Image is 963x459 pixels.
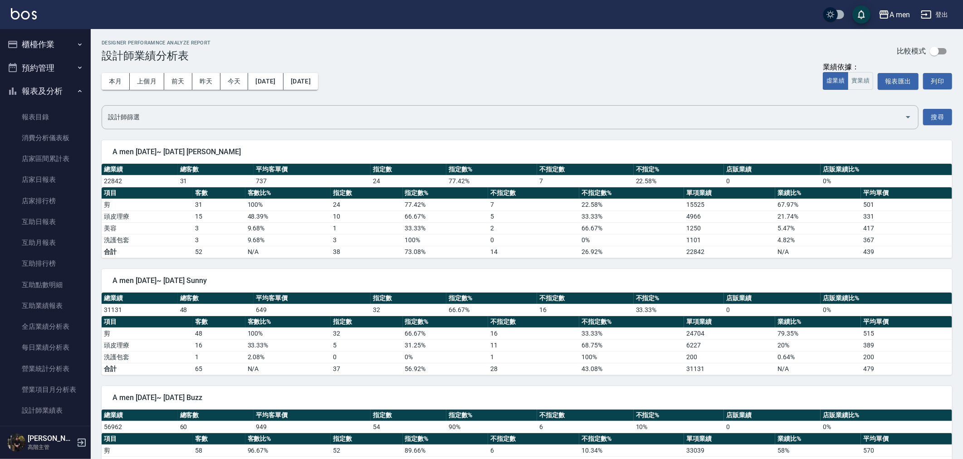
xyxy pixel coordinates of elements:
[178,421,254,433] td: 60
[403,351,489,363] td: 0 %
[193,187,245,199] th: 客數
[446,175,537,187] td: 77.42 %
[371,164,447,176] th: 指定數
[403,433,489,445] th: 指定數%
[403,199,489,210] td: 77.42 %
[634,293,724,304] th: 不指定%
[861,351,952,363] td: 200
[579,316,684,328] th: 不指定數%
[102,210,193,222] td: 頭皮理療
[102,351,193,363] td: 洗護包套
[775,187,861,199] th: 業績比%
[579,339,684,351] td: 68.75 %
[4,400,87,421] a: 設計師業績表
[245,246,331,258] td: N/A
[4,337,87,358] a: 每日業績分析表
[861,316,952,328] th: 平均單價
[130,73,164,90] button: 上個月
[178,293,254,304] th: 總客數
[245,363,331,375] td: N/A
[724,293,821,304] th: 店販業績
[245,339,331,351] td: 33.33 %
[164,73,192,90] button: 前天
[537,164,634,176] th: 不指定數
[4,274,87,295] a: 互助點數明細
[102,187,952,258] table: a dense table
[193,316,245,328] th: 客數
[579,433,684,445] th: 不指定數%
[403,210,489,222] td: 66.67 %
[178,304,254,316] td: 48
[331,444,402,456] td: 52
[823,63,873,72] div: 業績依據：
[371,410,447,421] th: 指定數
[775,433,861,445] th: 業績比%
[245,316,331,328] th: 客數比%
[254,164,371,176] th: 平均客單價
[371,293,447,304] th: 指定數
[861,187,952,199] th: 平均單價
[579,444,684,456] td: 10.34 %
[488,246,579,258] td: 14
[245,187,331,199] th: 客數比%
[775,327,861,339] td: 79.35 %
[254,421,371,433] td: 949
[775,222,861,234] td: 5.47 %
[821,304,952,316] td: 0 %
[724,164,821,176] th: 店販業績
[4,79,87,103] button: 報表及分析
[684,339,775,351] td: 6227
[193,234,245,246] td: 3
[875,5,914,24] button: A men
[579,246,684,258] td: 26.92%
[178,164,254,176] th: 總客數
[245,210,331,222] td: 48.39 %
[331,210,402,222] td: 10
[684,246,775,258] td: 22842
[861,210,952,222] td: 331
[4,232,87,253] a: 互助月報表
[488,444,579,456] td: 6
[537,410,634,421] th: 不指定數
[579,363,684,375] td: 43.08%
[684,363,775,375] td: 31131
[11,8,37,20] img: Logo
[684,316,775,328] th: 單項業績
[684,433,775,445] th: 單項業績
[4,211,87,232] a: 互助日報表
[821,164,952,176] th: 店販業績比%
[775,210,861,222] td: 21.74 %
[112,393,941,402] span: A men [DATE]~ [DATE] Buzz
[245,351,331,363] td: 2.08 %
[403,327,489,339] td: 66.67 %
[102,327,193,339] td: 剪
[684,199,775,210] td: 15525
[102,199,193,210] td: 剪
[193,210,245,222] td: 15
[4,316,87,337] a: 全店業績分析表
[102,234,193,246] td: 洗護包套
[331,187,402,199] th: 指定數
[102,40,211,46] h2: Designer Perforamnce Analyze Report
[403,363,489,375] td: 56.92%
[861,246,952,258] td: 439
[4,56,87,80] button: 預約管理
[102,363,193,375] td: 合計
[537,304,634,316] td: 16
[861,199,952,210] td: 501
[245,433,331,445] th: 客數比%
[248,73,283,90] button: [DATE]
[579,234,684,246] td: 0 %
[4,33,87,56] button: 櫃檯作業
[852,5,870,24] button: save
[488,222,579,234] td: 2
[724,175,821,187] td: 0
[102,293,952,316] table: a dense table
[861,433,952,445] th: 平均單價
[102,316,193,328] th: 項目
[102,175,178,187] td: 22842
[4,169,87,190] a: 店家日報表
[488,210,579,222] td: 5
[684,222,775,234] td: 1250
[446,164,537,176] th: 指定數%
